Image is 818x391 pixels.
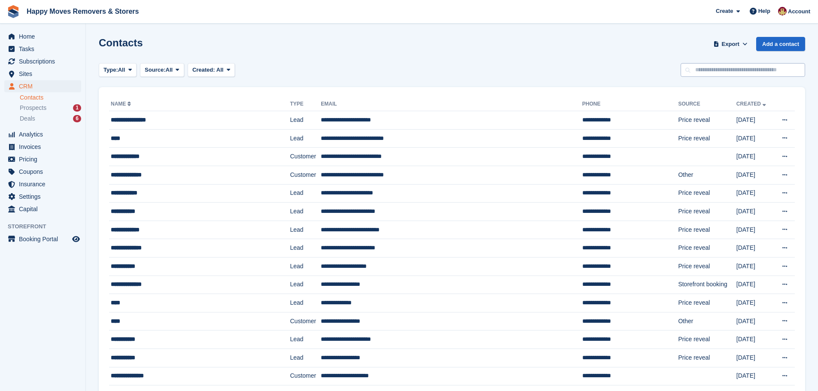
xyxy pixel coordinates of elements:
td: Lead [290,239,321,258]
button: Export [712,37,749,51]
button: Source: All [140,63,184,77]
a: menu [4,233,81,245]
td: Price reveal [678,184,736,203]
td: [DATE] [736,129,774,148]
span: CRM [19,80,70,92]
td: Price reveal [678,203,736,221]
td: [DATE] [736,276,774,294]
a: menu [4,80,81,92]
td: [DATE] [736,330,774,349]
a: Created [736,101,768,107]
a: Add a contact [756,37,805,51]
a: Contacts [20,94,81,102]
td: Customer [290,367,321,385]
td: Price reveal [678,239,736,258]
td: [DATE] [736,312,774,330]
span: Home [19,30,70,42]
td: Lead [290,330,321,349]
a: Happy Moves Removers & Storers [23,4,142,18]
td: Other [678,312,736,330]
a: Preview store [71,234,81,244]
a: menu [4,153,81,165]
td: [DATE] [736,148,774,166]
td: [DATE] [736,166,774,184]
td: Price reveal [678,129,736,148]
a: menu [4,178,81,190]
a: menu [4,203,81,215]
td: [DATE] [736,203,774,221]
td: Price reveal [678,294,736,312]
a: menu [4,141,81,153]
th: Email [321,97,582,111]
td: Lead [290,184,321,203]
span: Account [788,7,810,16]
td: Lead [290,257,321,276]
td: Lead [290,203,321,221]
img: stora-icon-8386f47178a22dfd0bd8f6a31ec36ba5ce8667c1dd55bd0f319d3a0aa187defe.svg [7,5,20,18]
a: menu [4,30,81,42]
td: [DATE] [736,111,774,130]
span: Help [758,7,770,15]
a: menu [4,68,81,80]
span: Export [722,40,739,48]
td: Lead [290,276,321,294]
span: All [166,66,173,74]
td: Lead [290,294,321,312]
td: Storefront booking [678,276,736,294]
td: Lead [290,129,321,148]
a: menu [4,55,81,67]
td: Other [678,166,736,184]
span: Invoices [19,141,70,153]
td: Lead [290,111,321,130]
a: menu [4,128,81,140]
td: [DATE] [736,367,774,385]
span: All [216,67,224,73]
a: menu [4,166,81,178]
span: Pricing [19,153,70,165]
td: [DATE] [736,184,774,203]
span: Capital [19,203,70,215]
td: Price reveal [678,349,736,367]
span: Coupons [19,166,70,178]
td: [DATE] [736,294,774,312]
button: Created: All [188,63,235,77]
th: Phone [582,97,678,111]
a: Deals 6 [20,114,81,123]
span: Prospects [20,104,46,112]
a: menu [4,43,81,55]
td: Lead [290,221,321,239]
span: Type: [103,66,118,74]
td: [DATE] [736,257,774,276]
img: Steven Fry [778,7,787,15]
td: Customer [290,312,321,330]
span: Source: [145,66,165,74]
button: Type: All [99,63,137,77]
span: Analytics [19,128,70,140]
td: Price reveal [678,111,736,130]
td: [DATE] [736,239,774,258]
span: Subscriptions [19,55,70,67]
a: Name [111,101,133,107]
td: [DATE] [736,349,774,367]
td: Lead [290,349,321,367]
td: Price reveal [678,221,736,239]
th: Type [290,97,321,111]
span: Insurance [19,178,70,190]
span: Create [716,7,733,15]
td: Customer [290,166,321,184]
div: 1 [73,104,81,112]
td: Price reveal [678,330,736,349]
th: Source [678,97,736,111]
div: 6 [73,115,81,122]
h1: Contacts [99,37,143,48]
span: Deals [20,115,35,123]
a: Prospects 1 [20,103,81,112]
span: Booking Portal [19,233,70,245]
span: Created: [192,67,215,73]
span: Sites [19,68,70,80]
td: Price reveal [678,257,736,276]
span: All [118,66,125,74]
td: Customer [290,148,321,166]
td: [DATE] [736,221,774,239]
span: Storefront [8,222,85,231]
